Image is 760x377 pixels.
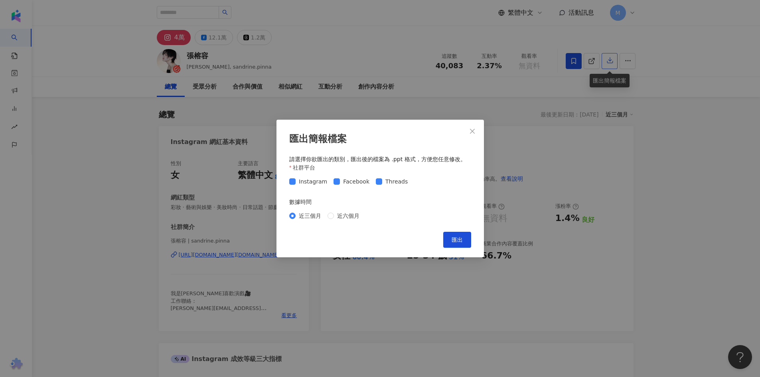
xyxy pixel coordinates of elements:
[296,177,330,186] span: Instagram
[289,197,317,206] label: 數據時間
[469,128,476,134] span: close
[382,177,411,186] span: Threads
[443,232,471,248] button: 匯出
[334,211,363,220] span: 近六個月
[452,237,463,243] span: 匯出
[289,132,471,146] div: 匯出簡報檔案
[340,177,373,186] span: Facebook
[464,123,480,139] button: Close
[289,163,321,172] label: 社群平台
[296,211,324,220] span: 近三個月
[289,156,471,164] div: 請選擇你欲匯出的類別，匯出後的檔案為 .ppt 格式，方便您任意修改。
